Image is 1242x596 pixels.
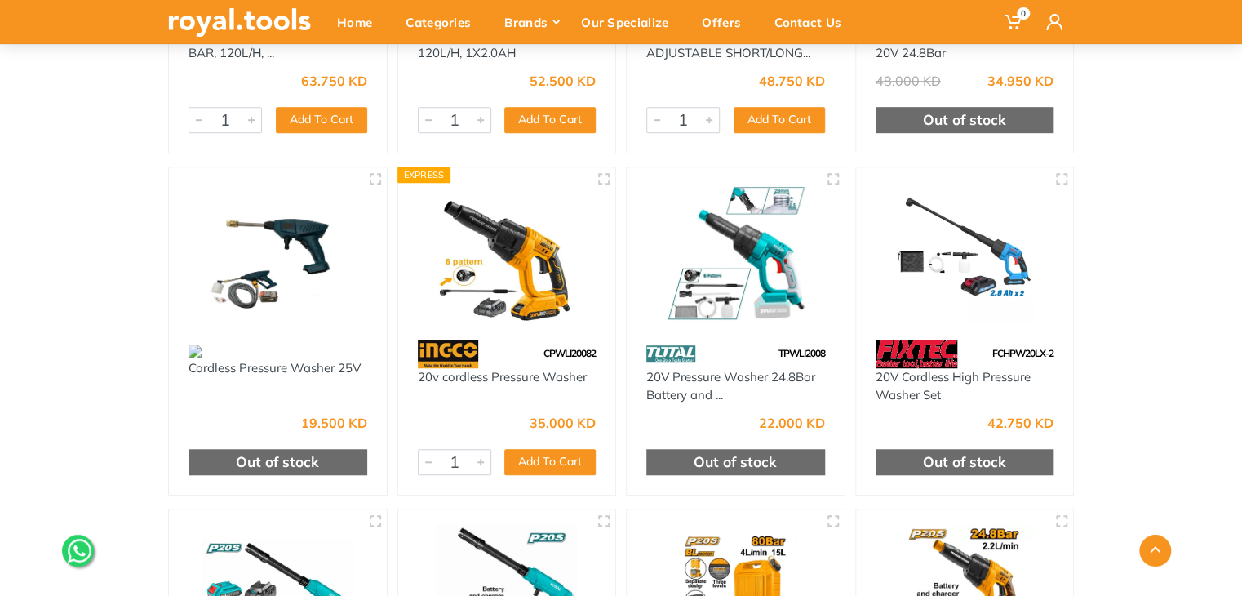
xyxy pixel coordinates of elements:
span: 0 [1017,7,1030,20]
div: Our Specialize [570,5,690,39]
div: 48.750 KD [759,74,825,87]
button: Add To Cart [276,107,367,133]
div: Home [326,5,394,39]
span: FCHPW20LX-2 [992,347,1053,359]
img: Royal Tools - Cordless Pressure Washer 25V [184,182,372,323]
span: TPWLI2008 [778,347,825,359]
button: Add To Cart [504,449,596,475]
div: 34.950 KD [987,74,1053,87]
div: Out of stock [876,449,1054,475]
img: 111.webp [189,345,202,358]
div: 52.500 KD [530,74,596,87]
div: 22.000 KD [759,416,825,429]
a: 20V Cordless High Pressure Washer Set [876,369,1031,403]
button: Add To Cart [504,107,596,133]
img: Royal Tools - 20v cordless Pressure Washer [413,182,601,323]
div: 35.000 KD [530,416,596,429]
img: Royal Tools - 20V Pressure Washer 24.8Bar Battery and charger not included [641,182,830,323]
div: Out of stock [189,449,367,475]
span: CPWLI20082 [543,347,596,359]
img: 115.webp [876,340,957,368]
div: Offers [690,5,763,39]
img: Royal Tools - 20V Cordless High Pressure Washer Set [871,182,1059,323]
div: Out of stock [646,449,825,475]
a: 20v cordless Pressure Washer [418,369,587,385]
div: 48.000 KD [876,74,941,87]
a: 20V Pressure Washer 24.8Bar Battery and ... [646,369,815,403]
div: Express [397,167,451,183]
img: 91.webp [418,340,479,368]
a: Cordless Pressure Washer 25V [189,360,361,376]
div: 63.750 KD [301,74,367,87]
div: Categories [394,5,493,39]
img: royal.tools Logo [168,8,311,37]
button: Add To Cart [734,107,825,133]
div: Out of stock [876,107,1054,133]
div: Brands [493,5,570,39]
div: 19.500 KD [301,416,367,429]
div: Contact Us [763,5,863,39]
div: 42.750 KD [987,416,1053,429]
img: 86.webp [646,340,695,368]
